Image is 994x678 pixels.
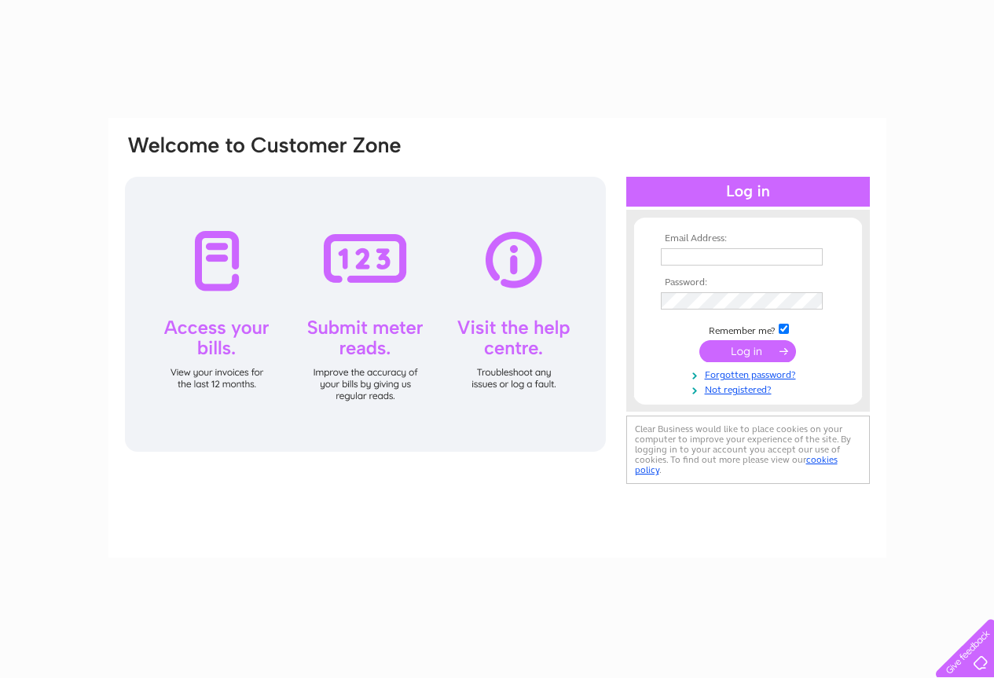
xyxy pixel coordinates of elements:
[661,381,839,396] a: Not registered?
[635,454,838,475] a: cookies policy
[699,340,796,362] input: Submit
[657,321,839,337] td: Remember me?
[657,233,839,244] th: Email Address:
[626,416,870,484] div: Clear Business would like to place cookies on your computer to improve your experience of the sit...
[661,366,839,381] a: Forgotten password?
[657,277,839,288] th: Password:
